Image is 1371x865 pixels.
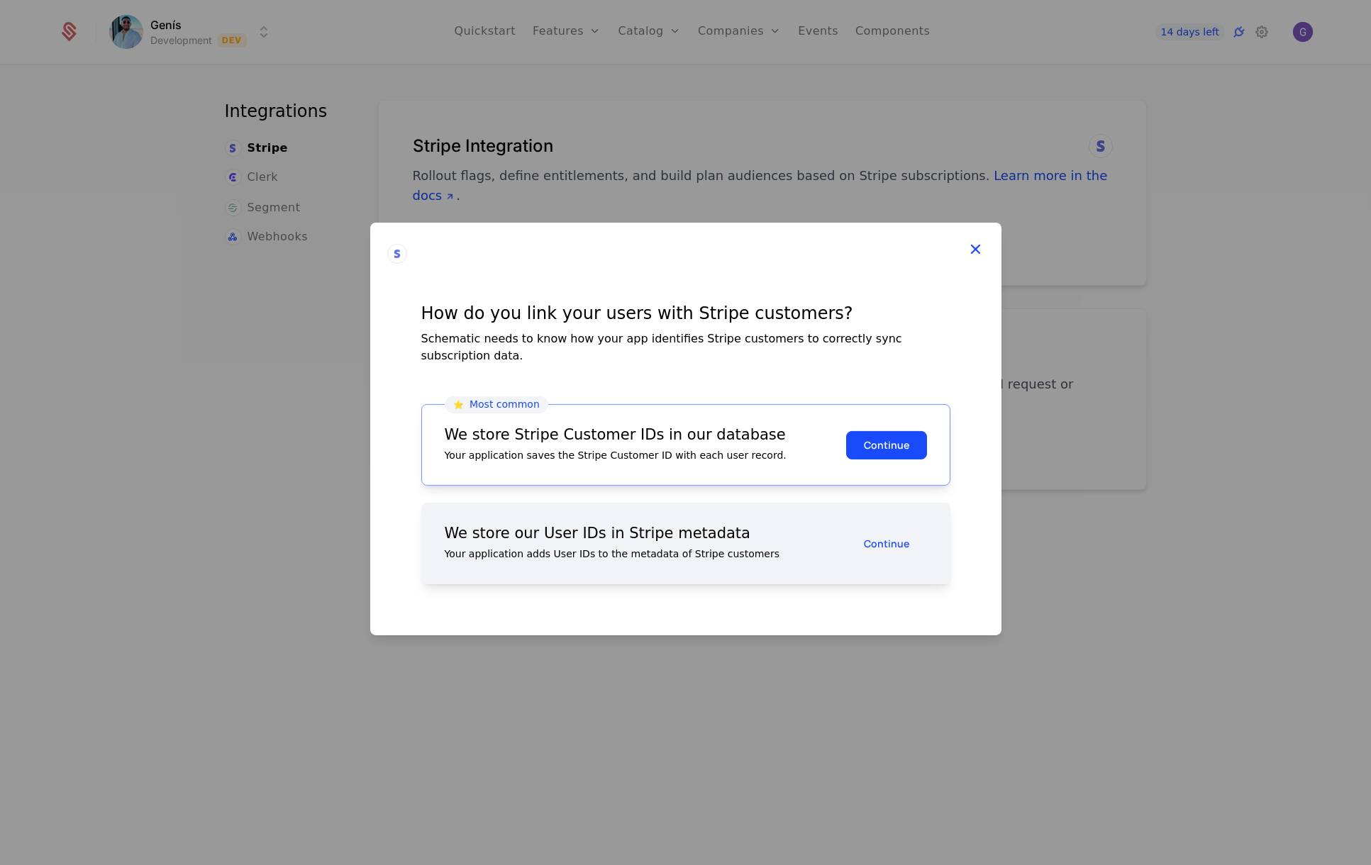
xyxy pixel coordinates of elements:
[470,398,540,410] span: Most common
[445,547,846,561] div: Your application adds User IDs to the metadata of Stripe customers
[445,428,846,442] div: We store Stripe Customer IDs in our database
[421,330,950,364] div: Schematic needs to know how your app identifies Stripe customers to correctly sync subscription d...
[445,448,846,462] div: Your application saves the Stripe Customer ID with each user record.
[453,400,464,410] span: ⭐️
[846,430,927,459] button: Continue
[421,302,950,325] div: How do you link your users with Stripe customers?
[846,529,927,557] button: Continue
[445,526,846,541] div: We store our User IDs in Stripe metadata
